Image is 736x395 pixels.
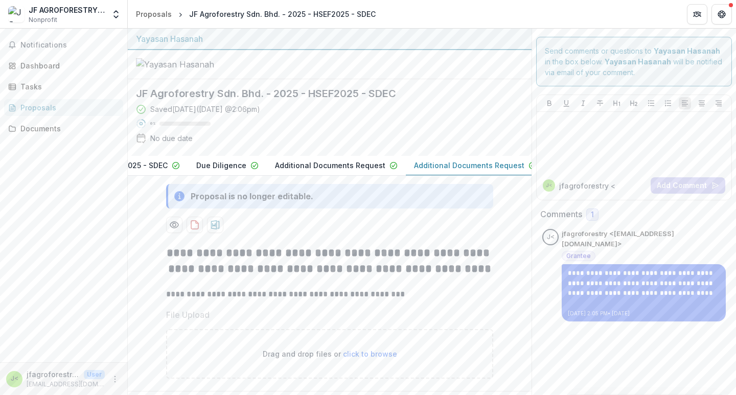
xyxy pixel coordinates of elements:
[136,58,238,71] img: Yayasan Hasanah
[8,6,25,22] img: JF AGROFORESTRY SDN. BHD.
[687,4,707,25] button: Partners
[132,7,380,21] nav: breadcrumb
[568,310,720,317] p: [DATE] 2:05 PM • [DATE]
[136,33,523,45] div: Yayasan Hasanah
[4,78,123,95] a: Tasks
[577,97,589,109] button: Italicize
[651,177,725,194] button: Add Comment
[196,160,246,171] p: Due Diligence
[189,9,376,19] div: JF Agroforestry Sdn. Bhd. - 2025 - HSEF2025 - SDEC
[711,4,732,25] button: Get Help
[207,217,223,233] button: download-proposal
[84,370,105,379] p: User
[536,37,732,86] div: Send comments or questions to in the box below. will be notified via email of your comment.
[628,97,640,109] button: Heading 2
[559,180,615,191] p: jfagroforestry <
[679,97,691,109] button: Align Left
[560,97,572,109] button: Underline
[29,15,57,25] span: Nonprofit
[275,160,385,171] p: Additional Documents Request
[166,309,210,321] p: File Upload
[414,160,524,171] p: Additional Documents Request
[20,123,115,134] div: Documents
[654,47,720,55] strong: Yayasan Hasanah
[263,348,397,359] p: Drag and drop files or
[605,57,671,66] strong: Yayasan Hasanah
[611,97,623,109] button: Heading 1
[109,373,121,385] button: More
[132,7,176,21] a: Proposals
[109,4,123,25] button: Open entity switcher
[566,252,591,260] span: Grantee
[150,104,260,114] div: Saved [DATE] ( [DATE] @ 2:06pm )
[662,97,674,109] button: Ordered List
[191,190,313,202] div: Proposal is no longer editable.
[150,120,155,127] p: 0 %
[594,97,606,109] button: Strike
[136,9,172,19] div: Proposals
[20,41,119,50] span: Notifications
[150,133,193,144] div: No due date
[4,57,123,74] a: Dashboard
[591,211,594,219] span: 1
[20,81,115,92] div: Tasks
[540,210,582,219] h2: Comments
[712,97,725,109] button: Align Right
[546,183,553,188] div: jfagroforestry <jfagroforestry@gmail.com>
[27,369,80,380] p: jfagroforestry <[EMAIL_ADDRESS][DOMAIN_NAME]>
[343,350,397,358] span: click to browse
[696,97,708,109] button: Align Center
[562,229,726,249] p: jfagroforestry <[EMAIL_ADDRESS][DOMAIN_NAME]>
[4,99,123,116] a: Proposals
[20,102,115,113] div: Proposals
[4,120,123,137] a: Documents
[166,217,182,233] button: Preview f12ed8fa-d937-4979-ac51-53622c92efe1-4.pdf
[547,234,555,241] div: jfagroforestry <jfagroforestry@gmail.com>
[645,97,657,109] button: Bullet List
[27,380,105,389] p: [EMAIL_ADDRESS][DOMAIN_NAME]
[20,60,115,71] div: Dashboard
[187,217,203,233] button: download-proposal
[4,37,123,53] button: Notifications
[11,376,18,382] div: jfagroforestry <jfagroforestry@gmail.com>
[29,5,105,15] div: JF AGROFORESTRY SDN. BHD.
[136,87,507,100] h2: JF Agroforestry Sdn. Bhd. - 2025 - HSEF2025 - SDEC
[543,97,556,109] button: Bold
